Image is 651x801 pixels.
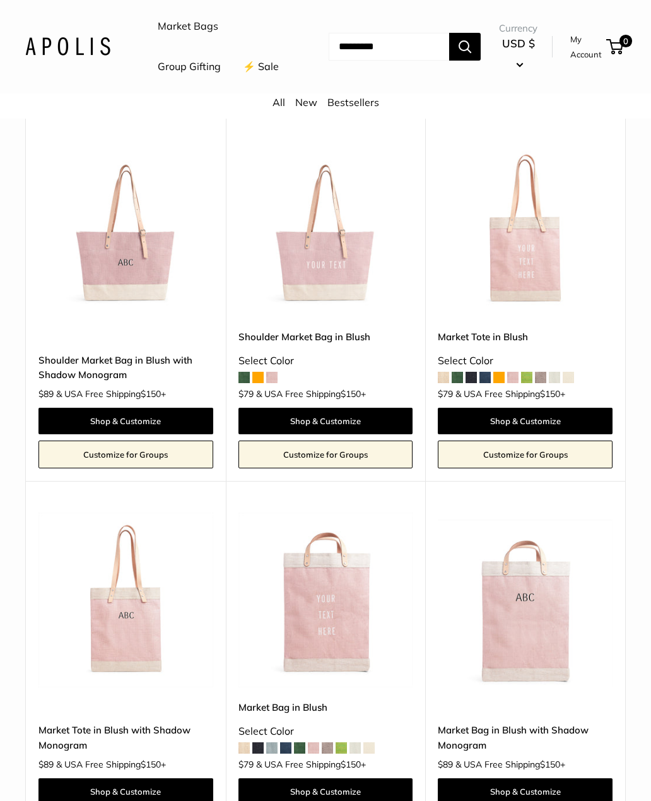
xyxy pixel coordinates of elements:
[295,96,317,109] a: New
[438,388,453,400] span: $79
[438,441,613,468] a: Customize for Groups
[141,388,161,400] span: $150
[238,759,254,770] span: $79
[238,513,413,687] img: description_Our first Blush Market Bag
[38,513,213,687] img: Market Tote in Blush with Shadow Monogram
[38,513,213,687] a: Market Tote in Blush with Shadow MonogramMarket Tote in Blush with Shadow Monogram
[238,142,413,317] a: Shoulder Market Bag in BlushShoulder Market Bag in Blush
[438,759,453,770] span: $89
[273,96,285,109] a: All
[38,142,213,317] img: Shoulder Market Bag in Blush with Shadow Monogram
[499,20,537,37] span: Currency
[238,352,413,371] div: Select Color
[607,39,623,54] a: 0
[499,33,537,74] button: USD $
[438,142,613,317] img: Market Tote in Blush
[256,760,366,769] span: & USA Free Shipping +
[238,441,413,468] a: Customize for Groups
[238,408,413,434] a: Shop & Customize
[238,722,413,741] div: Select Color
[38,408,213,434] a: Shop & Customize
[438,513,613,687] a: Market Bag in Blush with Shadow MonogramMarket Bag in Blush with Shadow Monogram
[238,700,413,715] a: Market Bag in Blush
[438,329,613,344] a: Market Tote in Blush
[38,723,213,752] a: Market Tote in Blush with Shadow Monogram
[38,388,54,400] span: $89
[329,33,449,61] input: Search...
[438,142,613,317] a: Market Tote in BlushMarket Tote in Blush
[438,408,613,434] a: Shop & Customize
[158,57,221,76] a: Group Gifting
[238,142,413,317] img: Shoulder Market Bag in Blush
[38,142,213,317] a: Shoulder Market Bag in Blush with Shadow MonogramShoulder Market Bag in Blush with Shadow Monogram
[455,760,565,769] span: & USA Free Shipping +
[38,353,213,383] a: Shoulder Market Bag in Blush with Shadow Monogram
[438,513,613,687] img: Market Bag in Blush with Shadow Monogram
[455,389,565,398] span: & USA Free Shipping +
[238,388,254,400] span: $79
[141,759,161,770] span: $150
[540,759,560,770] span: $150
[438,723,613,752] a: Market Bag in Blush with Shadow Monogram
[238,329,413,344] a: Shoulder Market Bag in Blush
[502,37,535,50] span: USD $
[619,35,632,47] span: 0
[327,96,379,109] a: Bestsellers
[238,513,413,687] a: description_Our first Blush Market BagMarket Bag in Blush
[56,389,166,398] span: & USA Free Shipping +
[243,57,279,76] a: ⚡️ Sale
[38,441,213,468] a: Customize for Groups
[25,37,110,56] img: Apolis
[158,17,218,36] a: Market Bags
[438,352,613,371] div: Select Color
[38,759,54,770] span: $89
[341,759,361,770] span: $150
[540,388,560,400] span: $150
[341,388,361,400] span: $150
[449,33,481,61] button: Search
[56,760,166,769] span: & USA Free Shipping +
[256,389,366,398] span: & USA Free Shipping +
[570,32,602,62] a: My Account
